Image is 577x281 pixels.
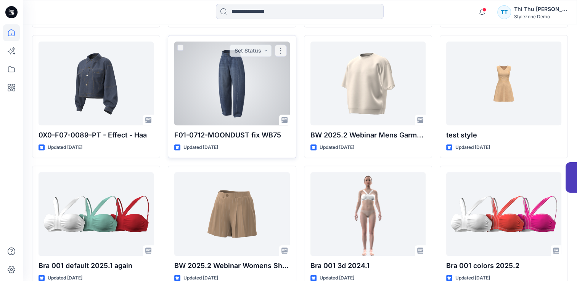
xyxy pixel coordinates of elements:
p: Bra 001 default 2025.1 again [39,260,154,271]
p: Updated [DATE] [455,144,490,152]
p: Bra 001 colors 2025.2 [446,260,561,271]
div: Stylezone Demo [514,14,567,19]
p: Updated [DATE] [183,144,218,152]
a: BW 2025.2 Webinar Womens Shorts [174,172,289,256]
a: BW 2025.2 Webinar Mens Garment 1 [310,42,426,125]
a: F01-0712-MOONDUST fix WB75 [174,42,289,125]
p: Bra 001 3d 2024.1 [310,260,426,271]
a: Bra 001 default 2025.1 again [39,172,154,256]
a: test style [446,42,561,125]
a: Bra 001 colors 2025.2 [446,172,561,256]
p: 0X0-F07-0089-PT - Effect - Haa [39,130,154,140]
a: Bra 001 3d 2024.1 [310,172,426,256]
p: F01-0712-MOONDUST fix WB75 [174,130,289,140]
p: BW 2025.2 Webinar Womens Shorts [174,260,289,271]
p: Updated [DATE] [320,144,354,152]
p: Updated [DATE] [48,144,82,152]
p: BW 2025.2 Webinar Mens Garment 1 [310,130,426,140]
a: 0X0-F07-0089-PT - Effect - Haa [39,42,154,125]
div: TT [497,5,511,19]
p: test style [446,130,561,140]
div: Thi Thu [PERSON_NAME] [514,5,567,14]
